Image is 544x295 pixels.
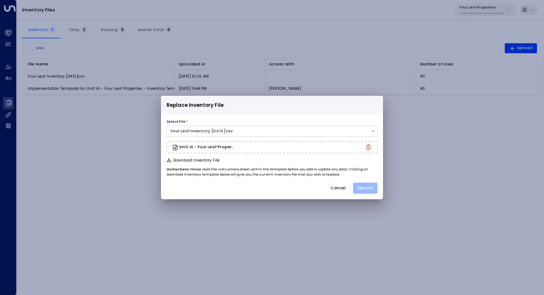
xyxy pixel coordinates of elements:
label: Select File [167,119,185,125]
button: Download Inventory File [167,158,219,163]
b: Instructions: [167,167,190,172]
button: Cancel [326,183,350,194]
span: Replace Inventory File [167,101,224,109]
div: Four Leaf Inventory [DATE]csv [171,128,367,134]
button: Upload [353,183,377,194]
h3: Uniti AI - Four Leaf Properties - Inventory [DATE]csv [179,145,235,149]
p: Please read the instructions sheet within the template before you add or update any data. Clickin... [167,167,377,177]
